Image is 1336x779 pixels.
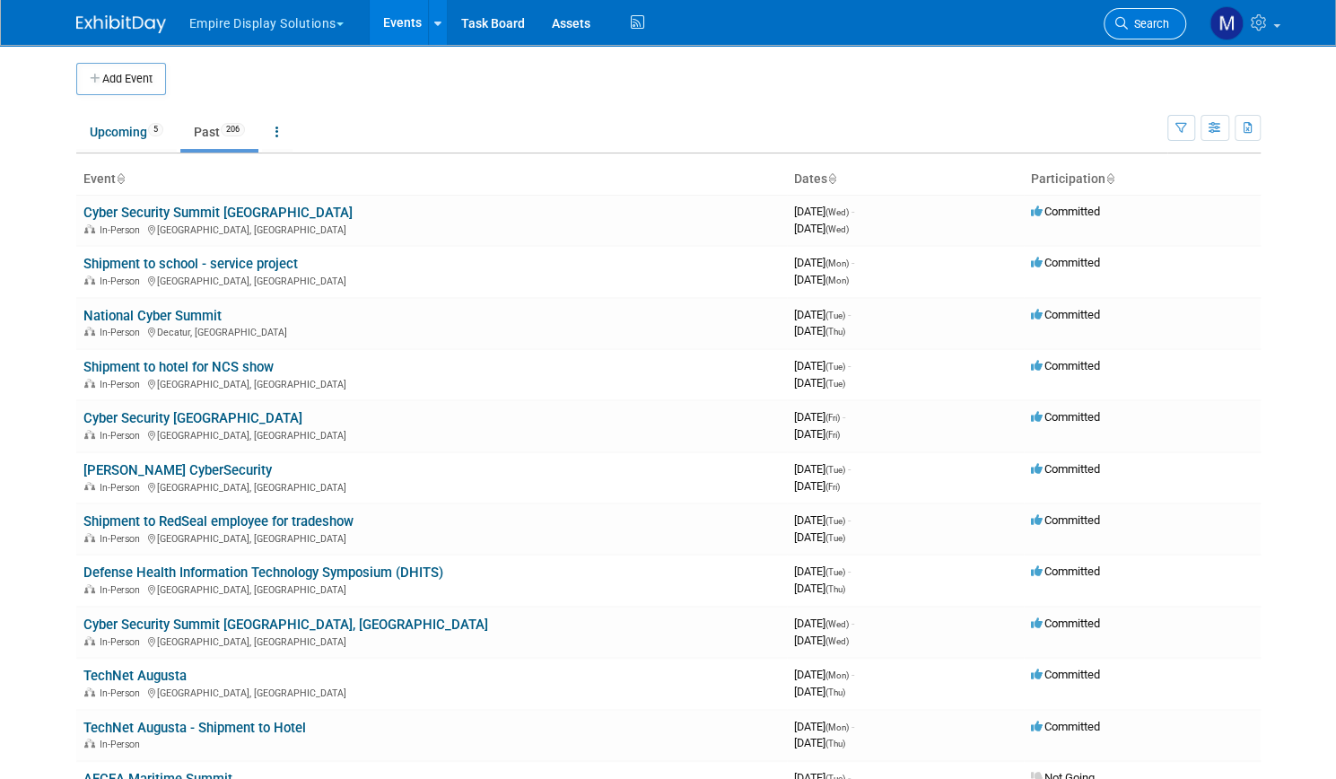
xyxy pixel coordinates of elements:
a: Cyber Security Summit [GEOGRAPHIC_DATA], [GEOGRAPHIC_DATA] [83,617,488,633]
span: (Mon) [825,722,849,732]
span: (Thu) [825,739,845,748]
span: (Wed) [825,207,849,217]
span: (Mon) [825,670,849,680]
div: [GEOGRAPHIC_DATA], [GEOGRAPHIC_DATA] [83,582,780,596]
span: Committed [1031,359,1100,372]
a: TechNet Augusta - Shipment to Hotel [83,720,306,736]
span: Committed [1031,513,1100,527]
span: - [848,462,851,476]
span: (Fri) [825,430,840,440]
span: [DATE] [794,462,851,476]
span: [DATE] [794,530,845,544]
span: Committed [1031,720,1100,733]
span: - [848,565,851,578]
span: (Fri) [825,482,840,492]
a: Past206 [180,115,258,149]
span: (Mon) [825,258,849,268]
span: [DATE] [794,736,845,749]
img: In-Person Event [84,687,95,696]
span: In-Person [100,533,145,545]
a: Sort by Event Name [116,171,125,186]
span: (Tue) [825,311,845,320]
img: In-Person Event [84,430,95,439]
a: Cyber Security [GEOGRAPHIC_DATA] [83,410,302,426]
div: Decatur, [GEOGRAPHIC_DATA] [83,324,780,338]
img: Matt h [1209,6,1244,40]
a: TechNet Augusta [83,668,187,684]
img: In-Person Event [84,379,95,388]
img: In-Person Event [84,533,95,542]
div: [GEOGRAPHIC_DATA], [GEOGRAPHIC_DATA] [83,634,780,648]
span: Search [1128,17,1169,31]
span: In-Person [100,430,145,442]
span: In-Person [100,327,145,338]
span: Committed [1031,617,1100,630]
span: - [851,617,854,630]
span: In-Person [100,482,145,494]
img: In-Person Event [84,739,95,748]
img: In-Person Event [84,584,95,593]
img: In-Person Event [84,327,95,336]
span: [DATE] [794,617,854,630]
span: (Thu) [825,687,845,697]
span: [DATE] [794,376,845,389]
span: - [851,205,854,218]
span: [DATE] [794,720,854,733]
span: Committed [1031,205,1100,218]
span: Committed [1031,668,1100,681]
span: - [848,359,851,372]
th: Event [76,164,787,195]
span: In-Person [100,276,145,287]
span: (Tue) [825,379,845,389]
span: 5 [148,123,163,136]
span: In-Person [100,636,145,648]
span: - [843,410,845,424]
a: Sort by Start Date [827,171,836,186]
span: - [851,720,854,733]
button: Add Event [76,63,166,95]
span: [DATE] [794,308,851,321]
div: [GEOGRAPHIC_DATA], [GEOGRAPHIC_DATA] [83,427,780,442]
span: In-Person [100,739,145,750]
span: - [848,513,851,527]
div: [GEOGRAPHIC_DATA], [GEOGRAPHIC_DATA] [83,685,780,699]
span: - [851,668,854,681]
span: Committed [1031,565,1100,578]
span: - [848,308,851,321]
img: ExhibitDay [76,15,166,33]
th: Participation [1024,164,1261,195]
span: (Wed) [825,224,849,234]
span: Committed [1031,410,1100,424]
span: In-Person [100,379,145,390]
span: (Fri) [825,413,840,423]
a: Defense Health Information Technology Symposium (DHITS) [83,565,443,581]
a: [PERSON_NAME] CyberSecurity [83,462,272,478]
span: (Tue) [825,533,845,543]
span: Committed [1031,256,1100,269]
a: Shipment to hotel for NCS show [83,359,274,375]
div: [GEOGRAPHIC_DATA], [GEOGRAPHIC_DATA] [83,479,780,494]
span: [DATE] [794,427,840,441]
div: [GEOGRAPHIC_DATA], [GEOGRAPHIC_DATA] [83,222,780,236]
span: [DATE] [794,324,845,337]
span: (Tue) [825,465,845,475]
span: [DATE] [794,582,845,595]
span: [DATE] [794,256,854,269]
span: - [851,256,854,269]
span: In-Person [100,687,145,699]
span: [DATE] [794,685,845,698]
img: In-Person Event [84,224,95,233]
span: [DATE] [794,205,854,218]
span: [DATE] [794,222,849,235]
a: Sort by Participation Type [1105,171,1114,186]
span: (Thu) [825,584,845,594]
span: (Tue) [825,567,845,577]
span: Committed [1031,308,1100,321]
span: Committed [1031,462,1100,476]
span: [DATE] [794,479,840,493]
a: Upcoming5 [76,115,177,149]
a: Search [1104,8,1186,39]
span: (Tue) [825,362,845,372]
span: (Wed) [825,636,849,646]
img: In-Person Event [84,636,95,645]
